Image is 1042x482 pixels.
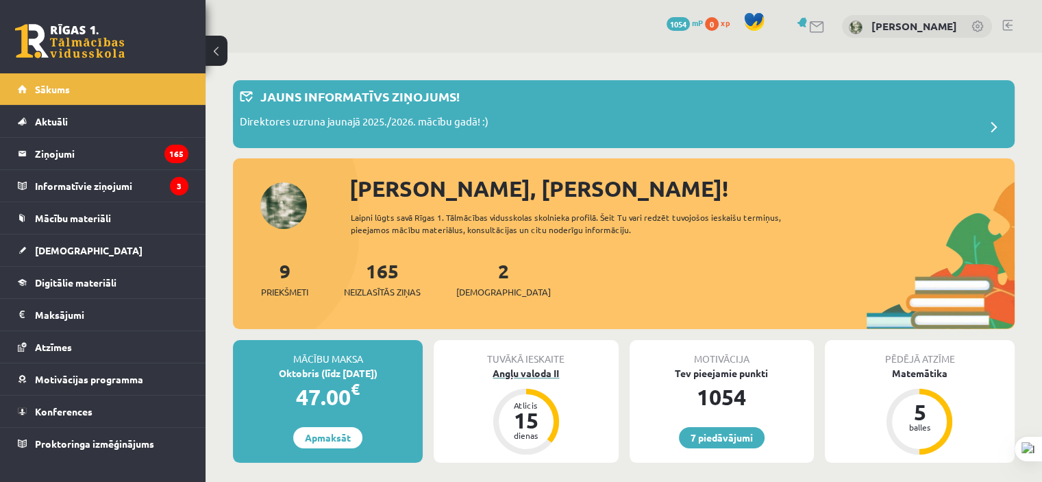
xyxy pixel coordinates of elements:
[35,170,188,202] legend: Informatīvie ziņojumi
[825,366,1015,381] div: Matemātika
[692,17,703,28] span: mP
[344,285,421,299] span: Neizlasītās ziņas
[18,299,188,330] a: Maksājumi
[35,405,92,418] span: Konferences
[899,401,940,423] div: 5
[705,17,736,28] a: 0 xp
[506,409,547,431] div: 15
[240,114,488,133] p: Direktores uzruna jaunajā 2025./2026. mācību gadā! :)
[705,17,719,31] span: 0
[35,138,188,169] legend: Ziņojumi
[434,366,618,457] a: Angļu valoda II Atlicis 15 dienas
[18,138,188,169] a: Ziņojumi165
[293,427,362,448] a: Apmaksāt
[35,299,188,330] legend: Maksājumi
[35,373,143,385] span: Motivācijas programma
[721,17,730,28] span: xp
[18,396,188,427] a: Konferences
[630,381,814,413] div: 1054
[260,87,460,106] p: Jauns informatīvs ziņojums!
[351,211,820,236] div: Laipni lūgts savā Rīgas 1. Tālmācības vidusskolas skolnieka profilā. Šeit Tu vari redzēt tuvojošo...
[164,145,188,163] i: 165
[679,427,765,448] a: 7 piedāvājumi
[667,17,690,31] span: 1054
[35,83,70,95] span: Sākums
[899,423,940,431] div: balles
[35,276,116,289] span: Digitālie materiāli
[35,341,72,353] span: Atzīmes
[344,258,421,299] a: 165Neizlasītās ziņas
[630,340,814,366] div: Motivācija
[35,437,154,450] span: Proktoringa izmēģinājums
[18,202,188,234] a: Mācību materiāli
[261,258,308,299] a: 9Priekšmeti
[456,258,551,299] a: 2[DEMOGRAPHIC_DATA]
[18,234,188,266] a: [DEMOGRAPHIC_DATA]
[349,172,1015,205] div: [PERSON_NAME], [PERSON_NAME]!
[18,267,188,298] a: Digitālie materiāli
[233,366,423,381] div: Oktobris (līdz [DATE])
[35,244,142,256] span: [DEMOGRAPHIC_DATA]
[18,363,188,395] a: Motivācijas programma
[18,73,188,105] a: Sākums
[35,115,68,128] span: Aktuāli
[18,428,188,459] a: Proktoringa izmēģinājums
[351,379,360,399] span: €
[170,177,188,195] i: 3
[18,106,188,137] a: Aktuāli
[233,381,423,413] div: 47.00
[15,24,125,58] a: Rīgas 1. Tālmācības vidusskola
[456,285,551,299] span: [DEMOGRAPHIC_DATA]
[434,366,618,381] div: Angļu valoda II
[35,212,111,224] span: Mācību materiāli
[18,170,188,202] a: Informatīvie ziņojumi3
[825,366,1015,457] a: Matemātika 5 balles
[18,331,188,363] a: Atzīmes
[434,340,618,366] div: Tuvākā ieskaite
[240,87,1008,141] a: Jauns informatīvs ziņojums! Direktores uzruna jaunajā 2025./2026. mācību gadā! :)
[667,17,703,28] a: 1054 mP
[233,340,423,366] div: Mācību maksa
[630,366,814,381] div: Tev pieejamie punkti
[506,431,547,439] div: dienas
[871,19,957,33] a: [PERSON_NAME]
[261,285,308,299] span: Priekšmeti
[506,401,547,409] div: Atlicis
[825,340,1015,366] div: Pēdējā atzīme
[849,21,863,34] img: Renārs Vežuks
